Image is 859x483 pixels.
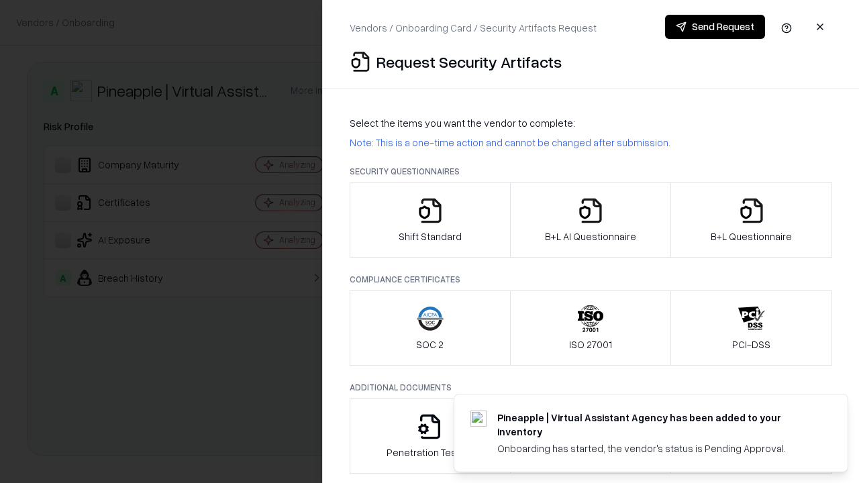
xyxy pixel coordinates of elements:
[416,337,444,352] p: SOC 2
[350,290,511,366] button: SOC 2
[497,411,815,439] div: Pineapple | Virtual Assistant Agency has been added to your inventory
[711,229,792,244] p: B+L Questionnaire
[350,382,832,393] p: Additional Documents
[350,21,597,35] p: Vendors / Onboarding Card / Security Artifacts Request
[569,337,612,352] p: ISO 27001
[497,441,815,455] div: Onboarding has started, the vendor's status is Pending Approval.
[510,290,672,366] button: ISO 27001
[470,411,487,427] img: trypineapple.com
[387,445,473,460] p: Penetration Testing
[665,15,765,39] button: Send Request
[350,274,832,285] p: Compliance Certificates
[350,398,511,474] button: Penetration Testing
[670,182,832,258] button: B+L Questionnaire
[545,229,636,244] p: B+L AI Questionnaire
[376,51,562,72] p: Request Security Artifacts
[399,229,462,244] p: Shift Standard
[350,116,832,130] p: Select the items you want the vendor to complete:
[510,182,672,258] button: B+L AI Questionnaire
[350,136,832,150] p: Note: This is a one-time action and cannot be changed after submission.
[350,182,511,258] button: Shift Standard
[732,337,770,352] p: PCI-DSS
[350,166,832,177] p: Security Questionnaires
[670,290,832,366] button: PCI-DSS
